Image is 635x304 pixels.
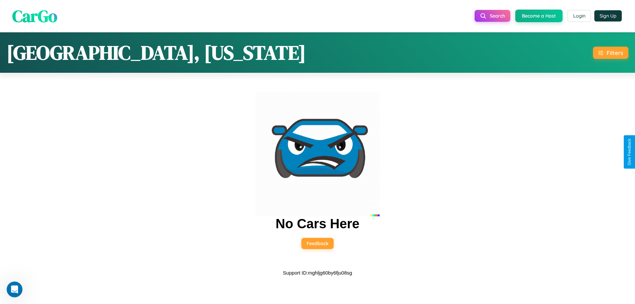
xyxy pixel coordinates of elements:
span: CarGo [12,4,57,27]
div: Give Feedback [627,139,632,165]
span: Search [490,13,505,19]
iframe: Intercom live chat [7,282,22,297]
button: Become a Host [515,10,563,22]
button: Login [568,10,591,22]
div: Filters [607,49,623,56]
h1: [GEOGRAPHIC_DATA], [US_STATE] [7,39,306,66]
button: Search [475,10,510,22]
p: Support ID: mghljg60by6fju08sg [283,268,352,277]
button: Feedback [301,238,334,249]
img: car [255,92,380,216]
button: Filters [593,47,628,59]
h2: No Cars Here [275,216,359,231]
button: Sign Up [594,10,622,22]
